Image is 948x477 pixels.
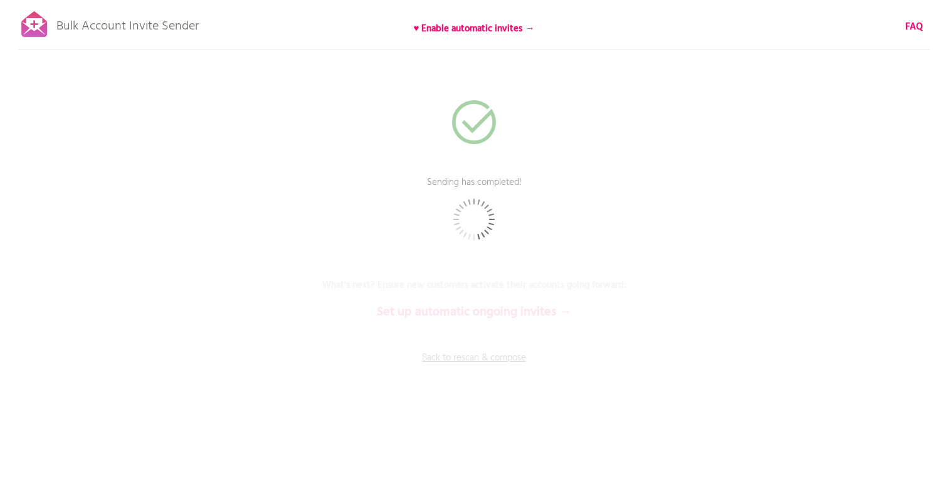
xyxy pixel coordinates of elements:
[905,19,923,34] b: FAQ
[56,8,199,39] p: Bulk Account Invite Sender
[905,20,923,34] a: FAQ
[286,176,662,207] p: Sending has completed!
[377,302,572,322] b: Set up automatic ongoing invites →
[286,351,662,382] a: Back to rescan & compose
[414,21,535,36] b: ♥ Enable automatic invites →
[322,278,626,293] b: What's next? Ensure new customers activate their accounts going forward:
